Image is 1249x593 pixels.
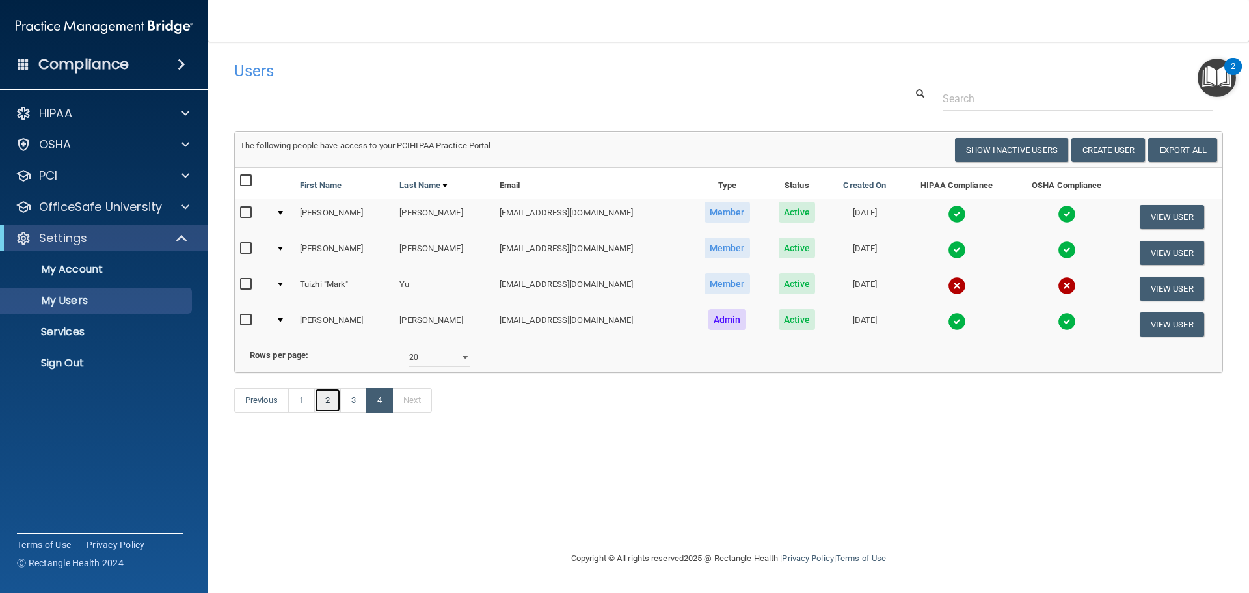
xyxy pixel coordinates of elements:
[708,309,746,330] span: Admin
[943,87,1213,111] input: Search
[295,307,394,342] td: [PERSON_NAME]
[955,138,1068,162] button: Show Inactive Users
[16,168,189,184] a: PCI
[8,294,186,307] p: My Users
[234,388,289,413] a: Previous
[829,307,901,342] td: [DATE]
[314,388,341,413] a: 2
[705,202,750,223] span: Member
[829,199,901,235] td: [DATE]
[836,553,886,563] a: Terms of Use
[17,557,124,570] span: Ⓒ Rectangle Health 2024
[16,230,189,246] a: Settings
[8,357,186,370] p: Sign Out
[16,137,189,152] a: OSHA
[392,388,431,413] a: Next
[779,273,816,294] span: Active
[1012,168,1121,199] th: OSHA Compliance
[1071,138,1145,162] button: Create User
[295,199,394,235] td: [PERSON_NAME]
[250,350,308,360] b: Rows per page:
[1140,241,1204,265] button: View User
[1058,241,1076,259] img: tick.e7d51cea.svg
[829,271,901,307] td: [DATE]
[394,235,494,271] td: [PERSON_NAME]
[494,199,690,235] td: [EMAIL_ADDRESS][DOMAIN_NAME]
[399,178,448,193] a: Last Name
[394,307,494,342] td: [PERSON_NAME]
[1140,205,1204,229] button: View User
[16,14,193,40] img: PMB logo
[843,178,886,193] a: Created On
[39,105,72,121] p: HIPAA
[87,538,145,551] a: Privacy Policy
[779,309,816,330] span: Active
[779,238,816,258] span: Active
[234,62,803,79] h4: Users
[1198,59,1236,97] button: Open Resource Center, 2 new notifications
[295,271,394,307] td: Tuizhi "Mark"
[38,55,129,74] h4: Compliance
[494,271,690,307] td: [EMAIL_ADDRESS][DOMAIN_NAME]
[394,271,494,307] td: Yu
[948,312,966,331] img: tick.e7d51cea.svg
[39,230,87,246] p: Settings
[340,388,367,413] a: 3
[765,168,829,199] th: Status
[705,238,750,258] span: Member
[1140,277,1204,301] button: View User
[901,168,1012,199] th: HIPAA Compliance
[491,538,966,579] div: Copyright © All rights reserved 2025 @ Rectangle Health | |
[779,202,816,223] span: Active
[366,388,393,413] a: 4
[1058,205,1076,223] img: tick.e7d51cea.svg
[300,178,342,193] a: First Name
[240,141,491,150] span: The following people have access to your PCIHIPAA Practice Portal
[705,273,750,294] span: Member
[8,325,186,338] p: Services
[494,168,690,199] th: Email
[8,263,186,276] p: My Account
[494,307,690,342] td: [EMAIL_ADDRESS][DOMAIN_NAME]
[948,277,966,295] img: cross.ca9f0e7f.svg
[16,199,189,215] a: OfficeSafe University
[39,168,57,184] p: PCI
[690,168,765,199] th: Type
[948,205,966,223] img: tick.e7d51cea.svg
[17,538,71,551] a: Terms of Use
[829,235,901,271] td: [DATE]
[1231,66,1235,83] div: 2
[295,235,394,271] td: [PERSON_NAME]
[1058,277,1076,295] img: cross.ca9f0e7f.svg
[394,199,494,235] td: [PERSON_NAME]
[39,199,162,215] p: OfficeSafe University
[782,553,833,563] a: Privacy Policy
[1148,138,1217,162] a: Export All
[1024,501,1233,553] iframe: Drift Widget Chat Controller
[16,105,189,121] a: HIPAA
[288,388,315,413] a: 1
[39,137,72,152] p: OSHA
[494,235,690,271] td: [EMAIL_ADDRESS][DOMAIN_NAME]
[948,241,966,259] img: tick.e7d51cea.svg
[1140,312,1204,337] button: View User
[1058,312,1076,331] img: tick.e7d51cea.svg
